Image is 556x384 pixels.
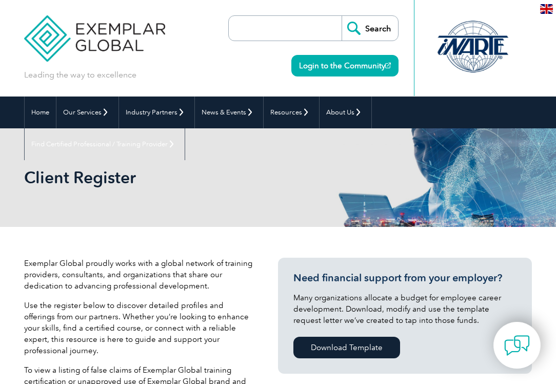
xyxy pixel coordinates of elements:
img: contact-chat.png [504,333,530,358]
input: Search [342,16,398,41]
h2: Client Register [24,169,380,186]
a: News & Events [195,97,263,128]
a: Download Template [293,337,400,358]
a: Home [25,97,56,128]
a: Find Certified Professional / Training Provider [25,128,185,160]
a: Login to the Community [291,55,399,76]
a: Industry Partners [119,97,194,128]
img: open_square.png [385,63,391,68]
a: Resources [264,97,319,128]
p: Leading the way to excellence [24,69,136,81]
a: About Us [320,97,371,128]
a: Our Services [56,97,118,128]
p: Use the register below to discover detailed profiles and offerings from our partners. Whether you... [24,300,253,356]
h3: Need financial support from your employer? [293,272,517,284]
p: Many organizations allocate a budget for employee career development. Download, modify and use th... [293,292,517,326]
img: en [540,4,553,14]
p: Exemplar Global proudly works with a global network of training providers, consultants, and organ... [24,258,253,292]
